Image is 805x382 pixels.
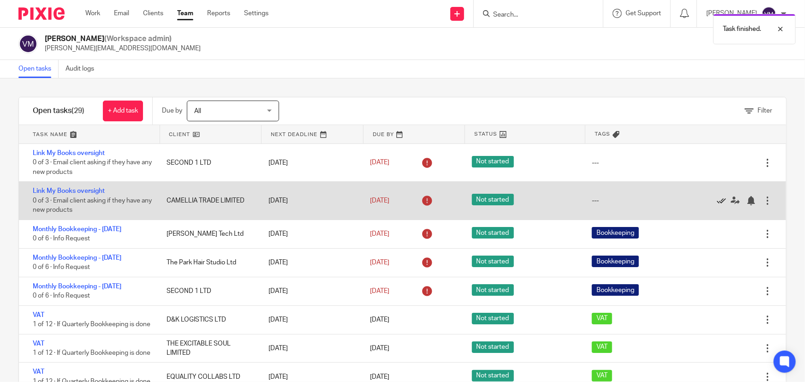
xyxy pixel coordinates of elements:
[33,188,105,194] a: Link My Books oversight
[259,310,361,329] div: [DATE]
[592,370,612,382] span: VAT
[472,341,514,353] span: Not started
[157,310,259,329] div: D&K LOGISTICS LTD
[72,107,84,114] span: (29)
[33,369,44,375] a: VAT
[33,236,90,242] span: 0 of 6 · Info Request
[143,9,163,18] a: Clients
[18,7,65,20] img: Pixie
[259,339,361,358] div: [DATE]
[157,154,259,172] div: SECOND 1 LTD
[723,24,761,34] p: Task finished.
[592,313,612,324] span: VAT
[33,312,44,318] a: VAT
[592,256,639,267] span: Bookkeeping
[474,130,497,138] span: Status
[103,101,143,121] a: + Add task
[592,158,599,167] div: ---
[104,35,172,42] span: (Workspace admin)
[66,60,101,78] a: Audit logs
[33,292,90,299] span: 0 of 6 · Info Request
[259,154,361,172] div: [DATE]
[33,264,90,270] span: 0 of 6 · Info Request
[592,227,639,239] span: Bookkeeping
[370,374,389,380] span: [DATE]
[757,107,772,114] span: Filter
[370,288,389,294] span: [DATE]
[33,340,44,347] a: VAT
[18,34,38,54] img: svg%3E
[18,60,59,78] a: Open tasks
[45,34,201,44] h2: [PERSON_NAME]
[717,196,731,205] a: Mark as done
[472,313,514,324] span: Not started
[259,191,361,210] div: [DATE]
[370,259,389,266] span: [DATE]
[33,283,121,290] a: Monthly Bookkeeping - [DATE]
[370,345,389,352] span: [DATE]
[472,370,514,382] span: Not started
[472,227,514,239] span: Not started
[33,350,150,356] span: 1 of 12 · If Quarterly Bookkeeping is done
[595,130,610,138] span: Tags
[592,341,612,353] span: VAT
[370,231,389,237] span: [DATE]
[207,9,230,18] a: Reports
[33,197,152,214] span: 0 of 3 · Email client asking if they have any new products
[85,9,100,18] a: Work
[162,106,182,115] p: Due by
[194,108,201,114] span: All
[157,253,259,272] div: The Park Hair Studio Ltd
[370,316,389,323] span: [DATE]
[259,282,361,300] div: [DATE]
[370,197,389,204] span: [DATE]
[33,321,150,328] span: 1 of 12 · If Quarterly Bookkeeping is done
[157,191,259,210] div: CAMELLIA TRADE LIMITED
[157,282,259,300] div: SECOND 1 LTD
[33,106,84,116] h1: Open tasks
[472,284,514,296] span: Not started
[33,150,105,156] a: Link My Books oversight
[259,253,361,272] div: [DATE]
[33,226,121,233] a: Monthly Bookkeeping - [DATE]
[45,44,201,53] p: [PERSON_NAME][EMAIL_ADDRESS][DOMAIN_NAME]
[472,156,514,167] span: Not started
[177,9,193,18] a: Team
[33,255,121,261] a: Monthly Bookkeeping - [DATE]
[592,196,599,205] div: ---
[259,225,361,243] div: [DATE]
[370,160,389,166] span: [DATE]
[114,9,129,18] a: Email
[592,284,639,296] span: Bookkeeping
[762,6,776,21] img: svg%3E
[33,160,152,176] span: 0 of 3 · Email client asking if they have any new products
[244,9,268,18] a: Settings
[157,334,259,363] div: THE EXCITABLE SOUL LIMITED
[472,256,514,267] span: Not started
[157,225,259,243] div: [PERSON_NAME] Tech Ltd
[472,194,514,205] span: Not started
